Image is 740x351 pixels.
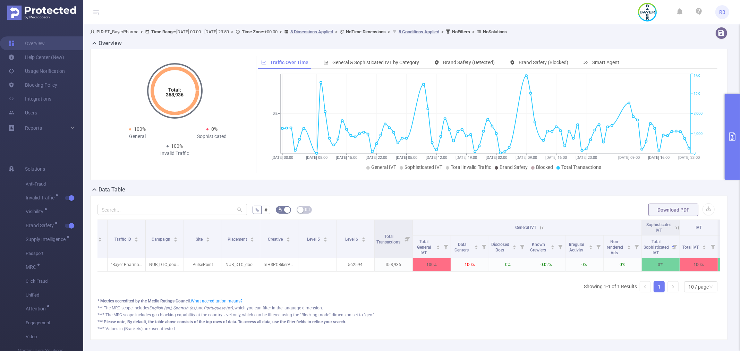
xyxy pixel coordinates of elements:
[26,247,83,260] span: Passport
[530,242,547,252] span: Known Crawlers
[8,50,64,64] a: Help Center (New)
[403,220,412,258] i: Filter menu
[26,306,48,311] span: Attention
[26,223,56,228] span: Brand Safety
[26,209,46,214] span: Visibility
[255,207,259,213] span: %
[399,29,439,34] u: 8 Conditions Applied
[8,106,37,120] a: Users
[8,36,45,50] a: Overview
[479,236,489,258] i: Filter menu
[306,155,327,160] tspan: [DATE] 08:00
[168,87,181,93] tspan: Total:
[439,29,446,34] span: >
[26,265,39,269] span: MRC
[345,237,359,242] span: Level 6
[627,247,631,249] i: icon: caret-down
[250,236,254,240] div: Sort
[222,258,260,271] p: NUB_DTC_dooh_plsp_Captivate_AWA_DTC_X_X_60s_X [8994695]
[26,237,68,242] span: Supply Intelligence
[272,155,293,160] tspan: [DATE] 00:00
[708,236,718,258] i: Filter menu
[436,244,440,248] div: Sort
[323,239,327,241] i: icon: caret-down
[324,60,329,65] i: icon: bar-chart
[97,326,720,332] div: **** Values in (Brackets) are user attested
[688,282,709,292] div: 10 / page
[632,236,641,258] i: Filter menu
[8,78,57,92] a: Blocking Policy
[486,155,507,160] tspan: [DATE] 02:00
[443,60,495,65] span: Brand Safety (Detected)
[555,236,565,258] i: Filter menu
[643,285,647,289] i: icon: left
[604,258,641,271] p: 0%
[25,125,42,131] span: Reports
[694,131,703,136] tspan: 4,000
[678,155,700,160] tspan: [DATE] 23:00
[640,281,651,292] li: Previous Page
[386,29,392,34] span: >
[519,60,568,65] span: Brand Safety (Blocked)
[146,258,184,271] p: NUB_DTC_dooh [259311]
[26,195,57,200] span: Invalid Traffic
[654,281,665,292] li: 1
[436,247,440,249] i: icon: caret-down
[513,247,517,249] i: icon: caret-down
[426,155,447,160] tspan: [DATE] 12:00
[26,330,83,344] span: Video
[135,239,138,241] i: icon: caret-down
[174,236,178,238] i: icon: caret-up
[517,236,527,258] i: Filter menu
[346,29,386,34] b: No Time Dimensions
[362,239,365,241] i: icon: caret-down
[565,258,603,271] p: 0%
[228,237,248,242] span: Placement
[184,258,222,271] p: PulsePoint
[703,244,706,246] i: icon: caret-up
[455,242,470,252] span: Data Centers
[618,155,640,160] tspan: [DATE] 09:00
[456,155,477,160] tspan: [DATE] 19:00
[273,112,278,116] tspan: 0%
[99,186,125,194] h2: Data Table
[196,237,204,242] span: Site
[551,244,555,246] i: icon: caret-up
[561,164,601,170] span: Total Transactions
[134,126,146,132] span: 100%
[436,244,440,246] i: icon: caret-up
[137,150,212,157] div: Invalid Traffic
[627,244,631,246] i: icon: caret-up
[470,29,477,34] span: >
[648,204,698,216] button: Download PDF
[26,177,83,191] span: Anti-Fraud
[451,164,491,170] span: Total Invalid Traffic
[584,281,637,292] li: Showing 1-1 of 1 Results
[242,29,264,34] b: Time Zone:
[536,164,553,170] span: Blocked
[642,258,680,271] p: 0%
[703,247,706,249] i: icon: caret-down
[696,225,702,230] span: IVT
[452,29,470,34] b: No Filters
[229,29,236,34] span: >
[694,112,703,116] tspan: 8,000
[646,222,672,233] span: Sophisticated IVT
[7,6,76,20] img: Protected Media
[513,244,517,246] i: icon: caret-up
[114,237,132,242] span: Traffic ID
[138,29,145,34] span: >
[375,258,412,271] p: 358,936
[175,133,249,140] div: Sophisticated
[512,244,517,248] div: Sort
[149,306,196,310] i: English (en), Spanish (es)
[719,5,725,19] span: RB
[405,164,442,170] span: Sophisticated IVT
[627,244,631,248] div: Sort
[166,92,184,97] tspan: 358,936
[694,74,700,78] tspan: 16K
[307,237,321,242] span: Level 5
[90,29,507,34] span: FT_BayerPharma [DATE] 00:00 - [DATE] 23:59 +00:00
[99,39,122,48] h2: Overview
[108,258,145,271] p: "Bayer Pharma US" [26400]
